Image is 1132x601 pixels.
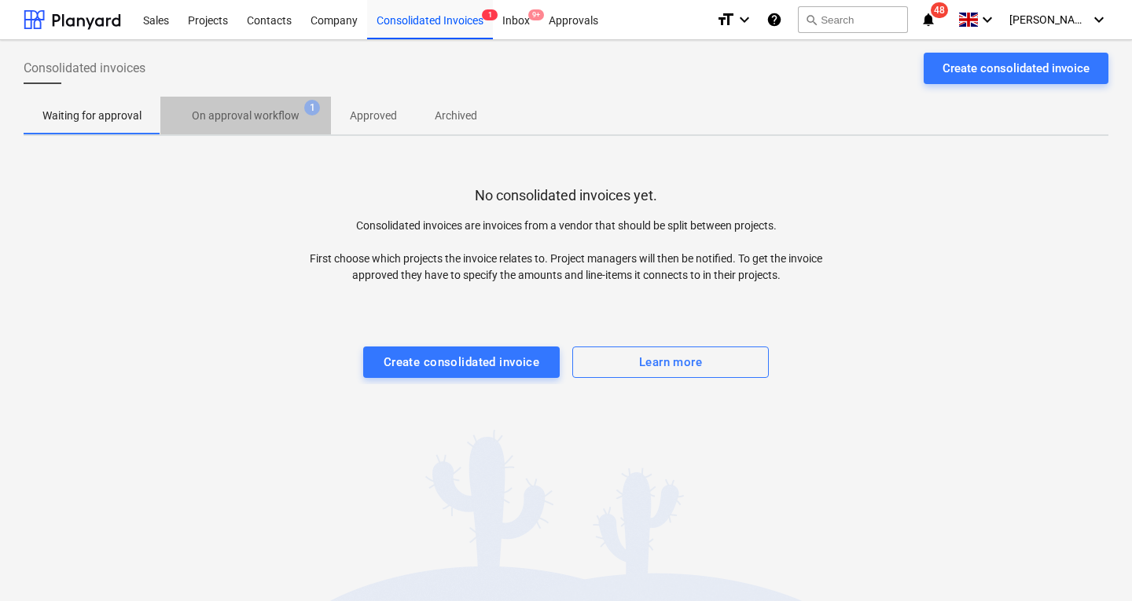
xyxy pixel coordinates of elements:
[304,100,320,115] span: 1
[192,108,300,124] p: On approval workflow
[943,58,1090,79] div: Create consolidated invoice
[1090,10,1108,29] i: keyboard_arrow_down
[42,108,141,124] p: Waiting for approval
[482,9,498,20] span: 1
[1009,13,1088,26] span: [PERSON_NAME]
[639,352,702,372] div: Learn more
[924,53,1108,84] button: Create consolidated invoice
[350,108,397,124] p: Approved
[766,10,782,29] i: Knowledge base
[1053,526,1132,601] iframe: Chat Widget
[295,218,837,284] p: Consolidated invoices are invoices from a vendor that should be split between projects. First cho...
[978,10,997,29] i: keyboard_arrow_down
[805,13,818,26] span: search
[363,346,560,378] button: Create consolidated invoice
[716,10,735,29] i: format_size
[435,108,477,124] p: Archived
[931,2,948,18] span: 48
[735,10,754,29] i: keyboard_arrow_down
[384,352,540,372] div: Create consolidated invoice
[572,346,769,378] button: Learn more
[24,59,145,78] span: Consolidated invoices
[921,10,936,29] i: notifications
[798,6,908,33] button: Search
[475,186,657,205] p: No consolidated invoices yet.
[528,9,544,20] span: 9+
